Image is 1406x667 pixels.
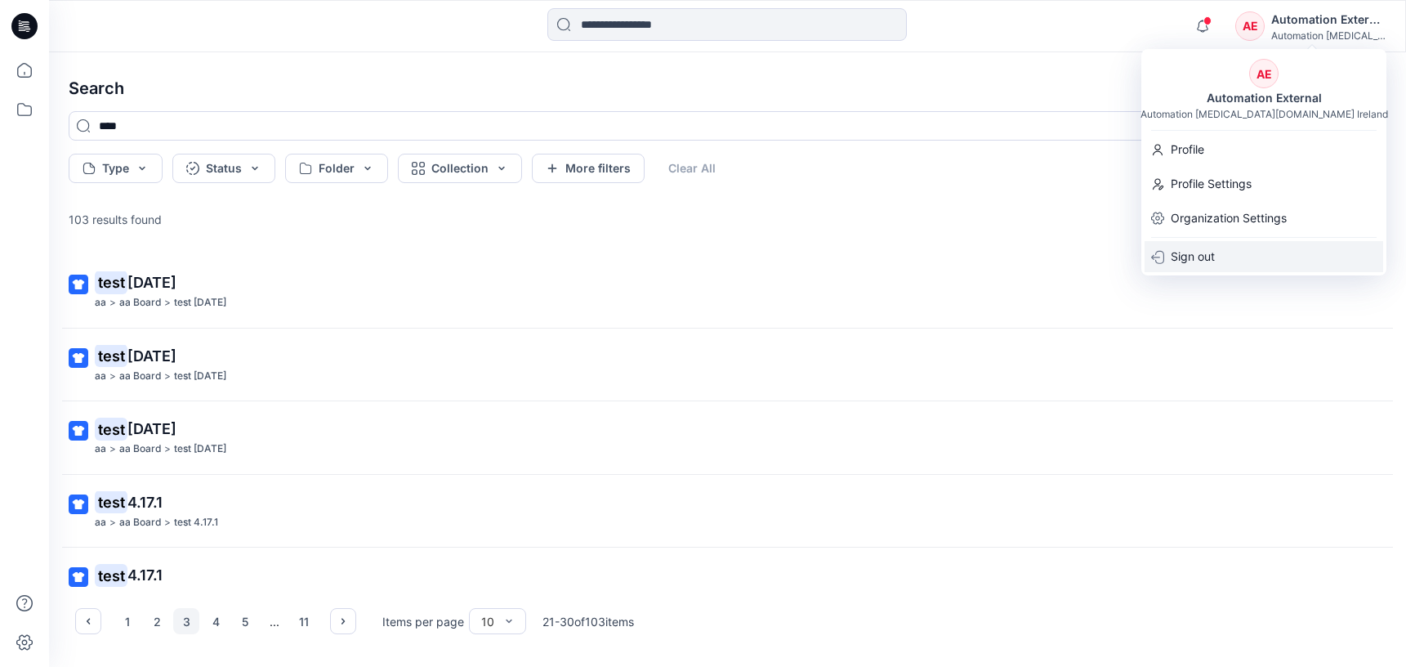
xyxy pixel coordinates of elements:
div: Automation [MEDICAL_DATA][DOMAIN_NAME] Ireland [1140,108,1388,120]
div: AE [1235,11,1265,41]
div: AE [1249,59,1279,88]
p: 21 - 30 of 103 items [542,613,634,630]
p: aa Board [119,368,161,385]
h4: Search [56,65,1399,111]
span: [DATE] [127,274,176,291]
div: ... [261,608,288,634]
p: aa Board [119,514,161,531]
p: aa Board [119,294,161,311]
button: 2 [144,608,170,634]
p: test 4.14.59 [174,294,226,311]
span: [DATE] [127,420,176,437]
p: aa Board [119,587,161,604]
span: 4.17.1 [127,494,163,511]
button: Status [172,154,275,183]
button: More filters [532,154,645,183]
p: > [109,368,116,385]
span: [DATE] [127,347,176,365]
button: 11 [291,608,317,634]
p: aa [95,514,106,531]
div: Automation [MEDICAL_DATA]... [1271,29,1386,42]
p: > [164,368,171,385]
p: aa Board [119,441,161,458]
p: aa [95,368,106,385]
p: test 4.17.1 [174,587,218,604]
a: test[DATE]aa>aa Board>test [DATE] [59,408,1396,468]
a: test[DATE]aa>aa Board>test [DATE] [59,262,1396,321]
p: 103 results found [69,211,162,228]
span: 4.17.1 [127,566,163,584]
button: 5 [232,608,258,634]
button: 1 [114,608,141,634]
p: > [164,294,171,311]
p: Profile Settings [1171,168,1252,199]
div: Automation External [1197,88,1332,108]
mark: test [95,271,127,293]
p: test 4.14.59 [174,441,226,458]
p: > [164,441,171,458]
button: Type [69,154,163,183]
button: Collection [398,154,522,183]
mark: test [95,418,127,441]
p: > [164,587,171,604]
p: Profile [1171,134,1204,165]
p: Items per page [382,613,464,630]
p: test 4.14.59 [174,368,226,385]
a: Profile Settings [1141,168,1386,199]
button: Folder [285,154,388,183]
button: 4 [203,608,229,634]
a: test4.17.1aa>aa Board>test 4.17.1 [59,481,1396,541]
p: Sign out [1171,241,1215,272]
p: aa [95,294,106,311]
p: > [164,514,171,531]
mark: test [95,564,127,587]
a: test[DATE]aa>aa Board>test [DATE] [59,335,1396,395]
div: 10 [481,613,494,630]
p: aa [95,441,106,458]
p: > [109,587,116,604]
p: > [109,441,116,458]
mark: test [95,344,127,367]
p: aa [95,587,106,604]
p: test 4.17.1 [174,514,218,531]
a: Organization Settings [1141,203,1386,234]
p: > [109,294,116,311]
mark: test [95,490,127,513]
a: test4.17.1aa>aa Board>test 4.17.1 [59,554,1396,614]
a: Profile [1141,134,1386,165]
p: Organization Settings [1171,203,1287,234]
p: > [109,514,116,531]
button: 3 [173,608,199,634]
div: Automation External [1271,10,1386,29]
